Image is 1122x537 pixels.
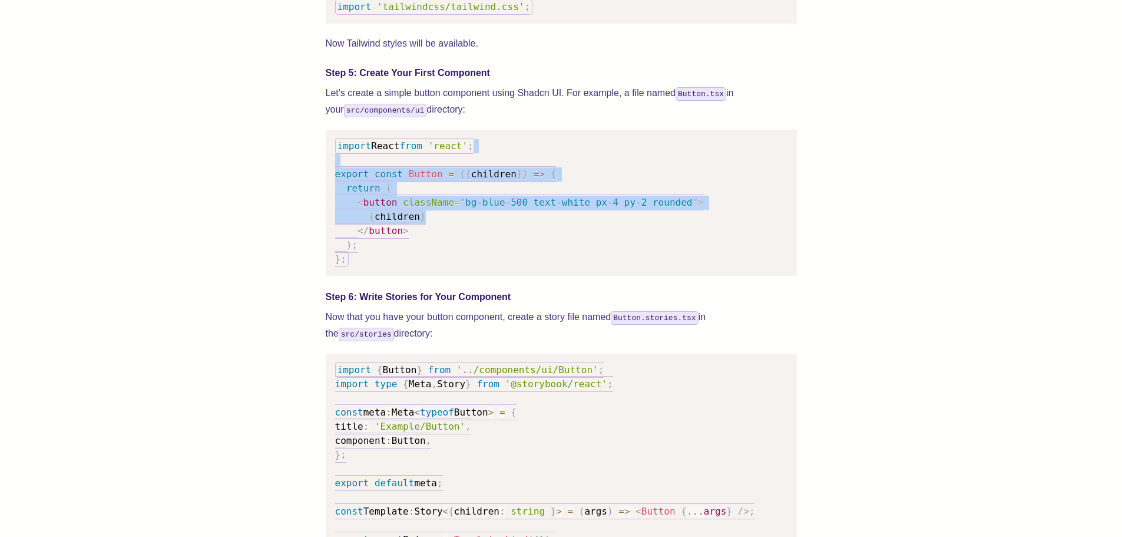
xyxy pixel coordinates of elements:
span: , [426,435,432,446]
span: default [375,477,414,489]
span: } [551,506,557,517]
span: button [369,225,403,236]
code: Button.tsx [676,87,726,101]
span: = [454,197,460,208]
span: < [443,506,449,517]
span: Button [383,364,417,375]
span: Meta [392,407,415,418]
span: children [454,506,499,517]
span: => [534,169,545,180]
span: ) [607,506,613,517]
span: : [409,506,415,517]
span: const [335,506,363,517]
span: = [499,407,505,418]
h4: Step 6: Write Stories for Your Component [326,290,797,304]
span: ; [340,449,346,460]
span: } [335,253,341,265]
span: /> [738,506,749,517]
span: Button [454,407,488,418]
span: Story [437,378,465,390]
span: string [511,506,545,517]
span: ; [468,140,474,151]
code: src/components/ui [344,104,427,117]
span: ( [459,169,465,180]
span: 'Example/Button' [375,421,465,432]
span: ; [340,253,346,265]
span: ) [522,169,528,180]
span: ) [346,239,352,251]
span: : [363,421,369,432]
span: '@storybook/react' [505,378,607,390]
span: = [448,169,454,180]
span: children [471,169,517,180]
span: from [399,140,422,151]
span: type [375,378,398,390]
span: component [335,435,386,446]
span: return [346,183,380,194]
span: ; [524,1,530,12]
span: Meta [409,378,432,390]
span: meta [363,407,386,418]
span: ; [437,477,443,489]
span: Button [641,506,676,517]
p: Let's create a simple button component using Shadcn UI. For example, a file named in your directory: [326,85,797,118]
span: bg-blue-500 text-white px-4 py-2 rounded [465,197,692,208]
span: export [335,477,369,489]
p: Now Tailwind styles will be available. [326,35,797,52]
span: typeof [420,407,454,418]
span: import [335,378,369,390]
span: < [414,407,420,418]
span: } [420,211,426,222]
span: import [337,364,372,375]
span: > [698,197,704,208]
span: args [704,506,727,517]
span: button [363,197,398,208]
span: : [386,435,392,446]
span: } [465,378,471,390]
span: , [465,421,471,432]
span: args [584,506,607,517]
span: '../components/ui/Button' [456,364,598,375]
span: ; [598,364,604,375]
span: ( [386,183,392,194]
span: </ [358,225,369,236]
span: import [337,1,372,12]
span: ( [579,506,585,517]
span: < [358,197,363,208]
span: } [335,449,341,460]
span: { [369,211,375,222]
span: Button [392,435,426,446]
span: } [517,169,522,180]
span: meta [414,477,437,489]
span: 'tailwindcss/tailwind.css' [377,1,524,12]
span: ; [352,239,358,251]
span: > [556,506,562,517]
span: Template [363,506,409,517]
span: ; [607,378,613,390]
span: , [431,378,437,390]
span: { [681,506,687,517]
span: 'react' [428,140,468,151]
code: Button.stories.tsx [611,311,698,325]
span: Story [414,506,442,517]
span: export [335,169,369,180]
span: => [618,506,630,517]
span: " [692,197,698,208]
span: { [403,378,409,390]
span: const [335,407,363,418]
span: = [568,506,574,517]
span: const [375,169,403,180]
span: React [371,140,399,151]
h4: Step 5: Create Your First Component [326,66,797,80]
span: { [511,407,517,418]
span: title [335,421,363,432]
span: > [488,407,494,418]
span: " [459,197,465,208]
span: { [377,364,383,375]
span: from [428,364,451,375]
code: src/stories [339,328,394,341]
span: < [636,506,641,517]
span: { [465,169,471,180]
span: Button [409,169,443,180]
p: Now that you have your button component, create a story file named in the directory: [326,309,797,342]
